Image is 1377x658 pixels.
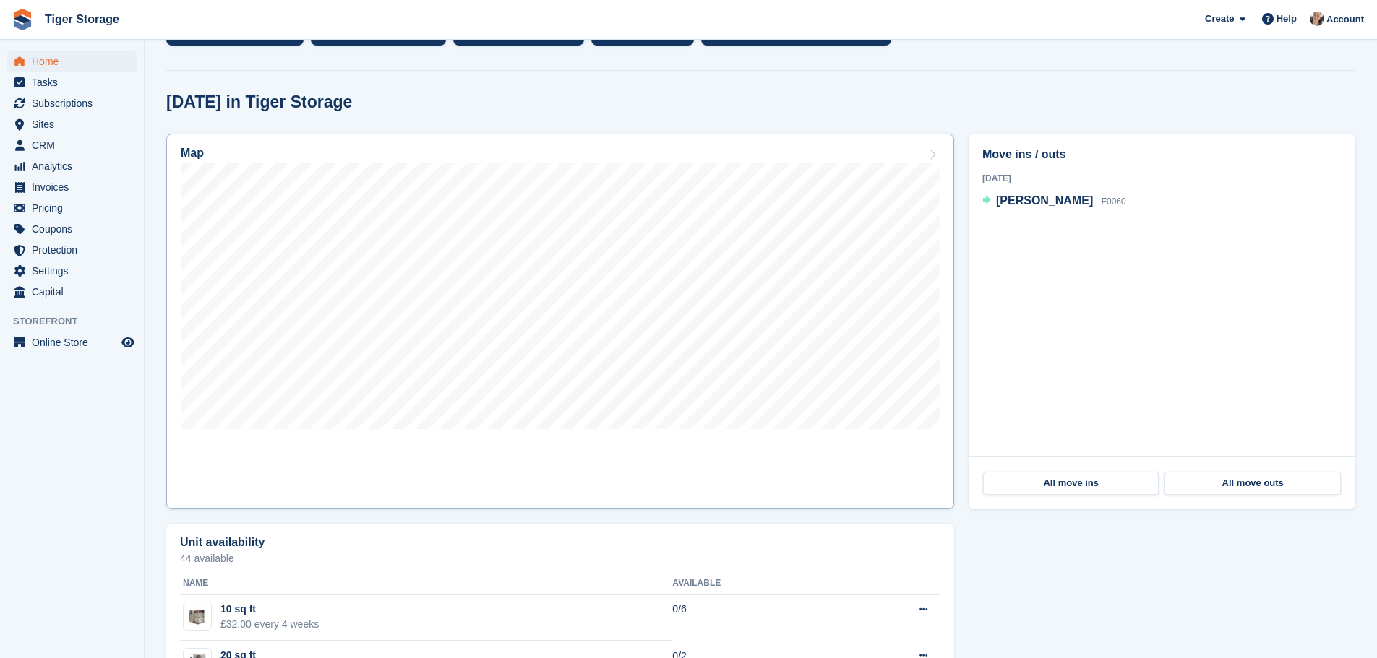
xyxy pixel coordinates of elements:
h2: Map [181,147,204,160]
th: Name [180,572,672,595]
span: Home [32,51,119,72]
a: menu [7,332,137,352]
span: Help [1277,12,1297,26]
span: Analytics [32,156,119,176]
span: Settings [32,261,119,281]
a: menu [7,93,137,113]
span: Tasks [32,72,119,92]
span: Online Store [32,332,119,352]
a: Preview store [119,334,137,351]
span: Account [1326,12,1364,27]
a: menu [7,219,137,239]
span: CRM [32,135,119,155]
a: Map [166,134,954,509]
img: stora-icon-8386f47178a22dfd0bd8f6a31ec36ba5ce8667c1dd55bd0f319d3a0aa187defe.svg [12,9,33,30]
a: menu [7,240,137,260]
span: Subscriptions [32,93,119,113]
span: [PERSON_NAME] [996,194,1093,207]
span: F0060 [1102,196,1126,207]
span: Coupons [32,219,119,239]
td: 0/6 [672,594,837,641]
a: All move outs [1164,472,1340,495]
a: menu [7,177,137,197]
span: Protection [32,240,119,260]
a: menu [7,51,137,72]
a: menu [7,156,137,176]
span: Invoices [32,177,119,197]
h2: Unit availability [180,536,265,549]
a: menu [7,72,137,92]
img: Locker%20Small%20-%20Plain.jpg [184,602,211,630]
a: menu [7,261,137,281]
a: menu [7,198,137,218]
span: Create [1205,12,1234,26]
a: [PERSON_NAME] F0060 [982,192,1126,211]
a: menu [7,114,137,134]
span: Capital [32,282,119,302]
h2: Move ins / outs [982,146,1342,163]
div: 10 sq ft [220,602,319,617]
p: 44 available [180,553,940,563]
div: £32.00 every 4 weeks [220,617,319,632]
span: Storefront [13,314,144,329]
a: menu [7,135,137,155]
h2: [DATE] in Tiger Storage [166,92,352,112]
a: All move ins [983,472,1159,495]
span: Pricing [32,198,119,218]
img: Becky Martin [1310,12,1324,26]
th: Available [672,572,837,595]
a: Tiger Storage [39,7,125,31]
div: [DATE] [982,172,1342,185]
span: Sites [32,114,119,134]
a: menu [7,282,137,302]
